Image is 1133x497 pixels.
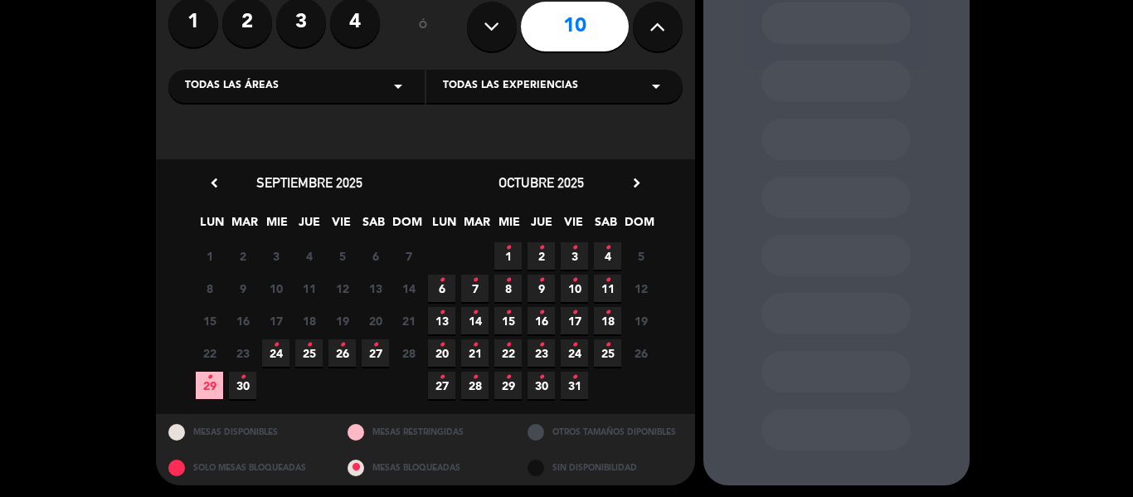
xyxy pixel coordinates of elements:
[295,242,323,270] span: 4
[328,307,356,334] span: 19
[262,307,289,334] span: 17
[295,212,323,240] span: JUE
[594,339,621,367] span: 25
[362,242,389,270] span: 6
[627,307,654,334] span: 19
[229,242,256,270] span: 2
[538,300,544,326] i: •
[627,242,654,270] span: 5
[196,339,223,367] span: 22
[339,332,345,358] i: •
[362,307,389,334] span: 20
[231,212,258,240] span: MAR
[625,212,652,240] span: DOM
[328,339,356,367] span: 26
[362,275,389,302] span: 13
[395,275,422,302] span: 14
[571,332,577,358] i: •
[538,332,544,358] i: •
[360,212,387,240] span: SAB
[229,307,256,334] span: 16
[515,450,695,485] div: SIN DISPONIBILIDAD
[196,275,223,302] span: 8
[515,414,695,450] div: OTROS TAMAÑOS DIPONIBLES
[594,242,621,270] span: 4
[428,372,455,399] span: 27
[505,364,511,391] i: •
[443,78,578,95] span: Todas las experiencias
[196,242,223,270] span: 1
[605,332,610,358] i: •
[206,174,223,192] i: chevron_left
[256,174,362,191] span: septiembre 2025
[528,275,555,302] span: 9
[461,372,489,399] span: 28
[494,339,522,367] span: 22
[594,275,621,302] span: 11
[439,267,445,294] i: •
[392,212,420,240] span: DOM
[461,275,489,302] span: 7
[538,235,544,261] i: •
[328,212,355,240] span: VIE
[561,307,588,334] span: 17
[505,332,511,358] i: •
[561,372,588,399] span: 31
[395,242,422,270] span: 7
[627,339,654,367] span: 26
[461,307,489,334] span: 14
[335,450,515,485] div: MESAS BLOQUEADAS
[494,242,522,270] span: 1
[196,372,223,399] span: 29
[498,174,584,191] span: octubre 2025
[207,364,212,391] i: •
[395,307,422,334] span: 21
[229,275,256,302] span: 9
[495,212,523,240] span: MIE
[262,339,289,367] span: 24
[295,307,323,334] span: 18
[628,174,645,192] i: chevron_right
[505,267,511,294] i: •
[494,275,522,302] span: 8
[571,235,577,261] i: •
[156,450,336,485] div: SOLO MESAS BLOQUEADAS
[528,242,555,270] span: 2
[198,212,226,240] span: LUN
[605,267,610,294] i: •
[472,332,478,358] i: •
[328,242,356,270] span: 5
[263,212,290,240] span: MIE
[538,267,544,294] i: •
[306,332,312,358] i: •
[428,307,455,334] span: 13
[594,307,621,334] span: 18
[538,364,544,391] i: •
[196,307,223,334] span: 15
[395,339,422,367] span: 28
[472,364,478,391] i: •
[494,372,522,399] span: 29
[156,414,336,450] div: MESAS DISPONIBLES
[528,212,555,240] span: JUE
[472,267,478,294] i: •
[430,212,458,240] span: LUN
[571,300,577,326] i: •
[528,372,555,399] span: 30
[561,242,588,270] span: 3
[463,212,490,240] span: MAR
[561,339,588,367] span: 24
[229,339,256,367] span: 23
[571,267,577,294] i: •
[439,364,445,391] i: •
[229,372,256,399] span: 30
[646,76,666,96] i: arrow_drop_down
[528,307,555,334] span: 16
[428,275,455,302] span: 6
[185,78,279,95] span: Todas las áreas
[505,300,511,326] i: •
[627,275,654,302] span: 12
[372,332,378,358] i: •
[494,307,522,334] span: 15
[273,332,279,358] i: •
